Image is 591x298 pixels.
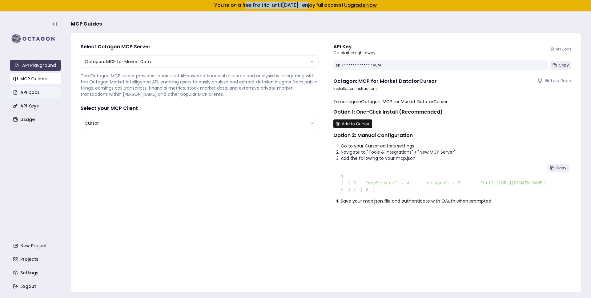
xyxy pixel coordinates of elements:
[10,33,61,45] img: logo-rect-yK7x_WSZ.svg
[365,181,396,186] span: "mcpServers"
[338,174,348,180] span: 1
[351,187,363,192] span: }
[537,78,571,84] a: Github Repo
[341,155,571,161] li: Add the following to your mcp.json
[333,119,372,128] img: Install MCP Server
[10,114,62,125] a: Usage
[333,86,571,91] p: Installation instructions
[333,78,437,85] h4: Octagon: MCP for Market Data for Cursor
[333,43,376,50] div: API Key
[10,281,62,292] a: Logout
[333,50,376,55] p: Get started right away
[338,181,351,186] span: {
[559,63,569,68] span: Copy
[81,73,319,97] p: The Octagon MCP server provides specialized AI-powered financial research and analysis by integra...
[10,254,62,265] a: Projects
[333,99,571,105] p: To configure Octagon: MCP for Market Data for Cursor :
[556,166,566,171] span: Copy
[551,47,571,52] a: API Docs
[333,132,571,139] h2: Option 2: Manual Configuration
[5,3,586,8] h5: You're on a free Pro trial until [DATE] - enjoy full access!
[10,87,62,98] a: API Docs
[10,100,62,111] a: API Keys
[344,2,377,9] a: Upgrade Now
[455,180,465,187] span: 5
[10,240,62,251] a: New Project
[363,187,375,192] span: }
[341,143,571,149] li: Go to your Cursor editor's settings
[404,180,414,187] span: 4
[496,181,548,186] span: "[URL][DOMAIN_NAME]"
[351,180,360,187] span: 3
[10,267,62,278] a: Settings
[545,78,571,84] span: Github Repo
[493,181,496,186] span: :
[396,181,404,186] span: : {
[550,61,571,70] button: Copy
[548,164,569,172] button: Copy
[424,181,448,186] span: "octagon"
[351,187,360,193] span: 7
[341,149,571,155] li: Navigate to "Tools & Integrations" > "New MCP Server"
[341,198,571,204] li: Save your mcp.json file and authenticate with OAuth when prompted
[338,187,348,193] span: 6
[10,60,61,71] a: API Playground
[81,43,319,50] h4: Select Octagon MCP Server
[81,105,319,112] h4: Select your MCP Client
[480,181,493,186] span: "url"
[71,20,102,28] span: MCP Guides
[338,180,348,187] span: 2
[333,108,571,116] h2: Option 1: One-Click Install (Recommended)
[10,73,62,84] a: MCP Guides
[338,187,351,192] span: }
[448,181,455,186] span: : {
[363,187,373,193] span: 8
